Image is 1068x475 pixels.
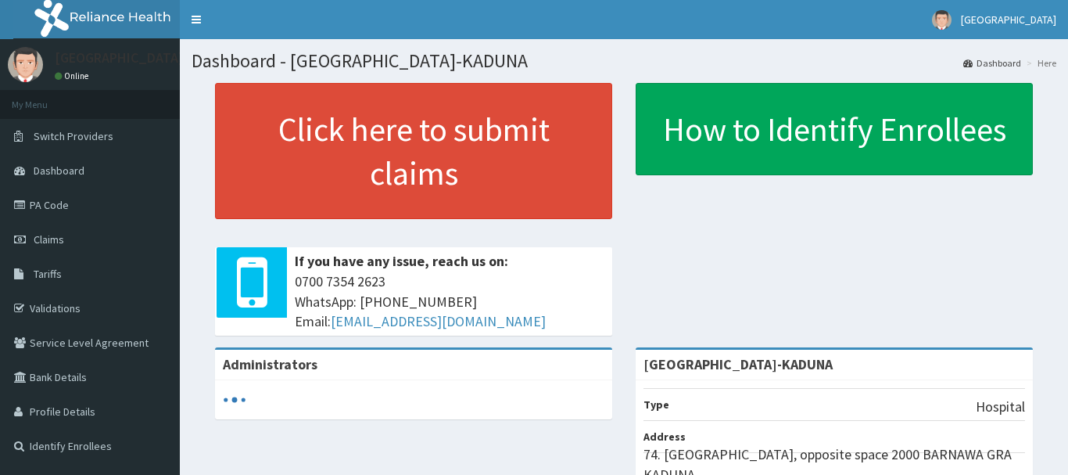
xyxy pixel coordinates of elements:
[55,51,184,65] p: [GEOGRAPHIC_DATA]
[643,398,669,412] b: Type
[8,47,43,82] img: User Image
[963,56,1021,70] a: Dashboard
[643,355,833,373] strong: [GEOGRAPHIC_DATA]-KADUNA
[636,83,1033,175] a: How to Identify Enrollees
[55,70,92,81] a: Online
[331,312,546,330] a: [EMAIL_ADDRESS][DOMAIN_NAME]
[295,252,508,270] b: If you have any issue, reach us on:
[643,430,686,444] b: Address
[976,397,1025,417] p: Hospital
[295,272,604,332] span: 0700 7354 2623 WhatsApp: [PHONE_NUMBER] Email:
[932,10,952,30] img: User Image
[223,388,246,412] svg: audio-loading
[34,232,64,246] span: Claims
[961,13,1056,27] span: [GEOGRAPHIC_DATA]
[215,83,612,219] a: Click here to submit claims
[223,355,317,373] b: Administrators
[34,164,84,178] span: Dashboard
[192,51,1056,71] h1: Dashboard - [GEOGRAPHIC_DATA]-KADUNA
[1023,56,1056,70] li: Here
[34,267,62,281] span: Tariffs
[34,129,113,143] span: Switch Providers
